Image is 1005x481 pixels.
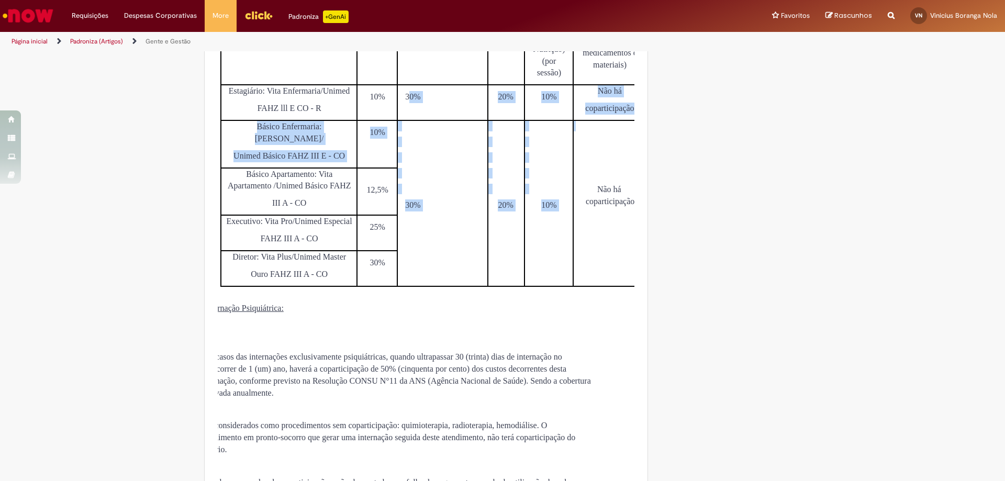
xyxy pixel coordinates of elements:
span: Básico Apartamento: Vita Apartamento /Unimed Básico FAHZ [228,170,351,191]
span: 10% [541,200,556,209]
div: Padroniza [288,10,349,23]
span: Básico Enfermaria: [PERSON_NAME]/ [255,122,324,143]
img: ServiceNow [1,5,55,26]
span: 10% [541,92,556,101]
span: Estagiário: Vita Enfermaria/Unimed [229,86,350,95]
span: FAHZ lll E CO - R [258,104,321,113]
span: 10% [370,128,385,137]
span: Rascunhos [834,10,872,20]
span: VN [915,12,922,19]
span: 20% [498,92,513,101]
a: Rascunhos [825,11,872,21]
span: 30% [405,200,420,209]
span: Não há coparticipação [586,185,634,206]
span: Vinicius Boranga Nola [930,11,997,20]
span: Despesas Corporativas [124,10,197,21]
span: III A - CO [272,198,306,207]
span: 30% [370,258,385,267]
span: 30% [405,92,420,101]
span: 25% [370,222,385,231]
span: Ouro FAHZ III A - CO [251,270,328,278]
a: Padroniza (Artigos) [70,37,123,46]
span: Diretor: Vita Plus/Unimed Master [232,252,346,261]
a: Página inicial [12,37,48,46]
span: 10% [370,92,385,101]
a: Gente e Gestão [146,37,191,46]
span: Unimed Básico FAHZ III E - CO [233,151,345,160]
span: Nos casos das internações exclusivamente psiquiátricas, quando ultrapassar 30 (trinta) dias de in... [200,352,590,397]
span: São considerados como procedimentos sem coparticipação: quimioterapia, radioterapia, hemodiálise.... [200,421,575,454]
span: FAHZ III A - CO [261,234,318,243]
img: click_logo_yellow_360x200.png [244,7,273,23]
span: Favoritos [781,10,810,21]
u: Internação Psiquiátrica: [204,304,284,312]
span: coparticipação [585,104,634,113]
span: Não há [598,86,622,95]
span: 20% [498,200,513,209]
span: Executivo: Vita Pro/Unimed Especial [227,217,352,226]
span: Requisições [72,10,108,21]
p: +GenAi [323,10,349,23]
span: 12,5% [367,185,388,194]
span: More [213,10,229,21]
ul: Trilhas de página [8,32,662,51]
